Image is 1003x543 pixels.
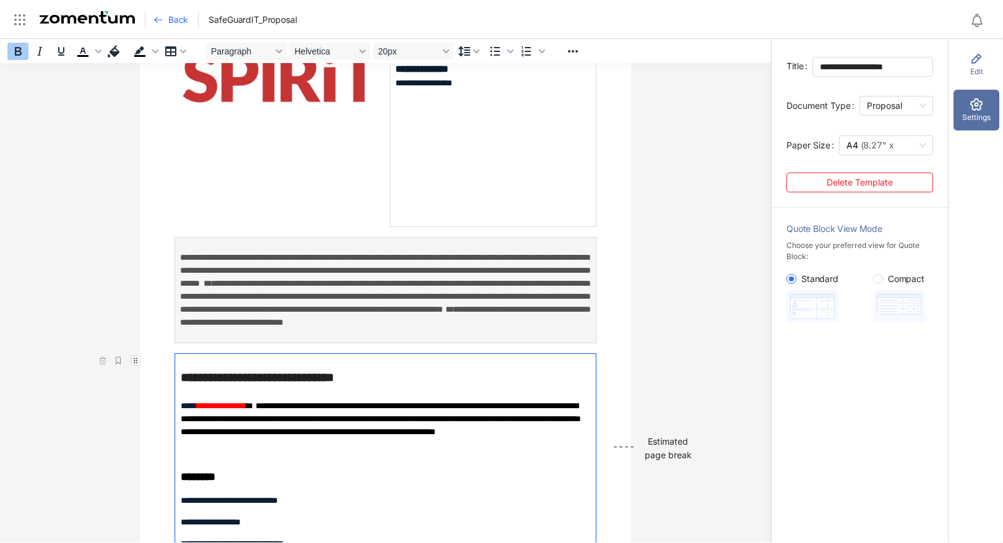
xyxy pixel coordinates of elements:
span: Choose your preferred view for Quote Block: [786,240,933,262]
span: Quote Block View Mode [786,223,933,235]
button: Font Helvetica [290,43,370,60]
img: IiR68J2YugNSlxdvz0O9wDbs30PvzTgjE09sZQUGMoqDEU1BgKagwFNYaCGkNBjaGgxgz8cesViAn+yPla8tw9khFe8iEE7Qi... [873,290,925,323]
div: Estimated [648,435,688,448]
div: Background color Black [129,43,160,60]
button: Underline [51,43,72,60]
div: Notifications [970,6,994,34]
button: Bold [7,43,28,60]
span: Delete Template [827,176,893,189]
label: Paper Size [786,140,839,150]
label: Document Type [786,100,859,111]
span: A4 [846,140,858,150]
span: Settings [962,112,991,123]
span: Back [168,14,188,26]
button: Table [161,43,191,60]
button: Italic [29,43,50,60]
button: Delete Template [786,173,933,192]
div: page break [645,448,692,462]
img: Zomentum Logo [40,11,135,24]
span: Edit [970,66,983,77]
span: Standard [801,273,838,285]
img: 2DFfEAAAAASUVORK5CYII= [786,290,838,323]
button: Reveal or hide additional toolbar items [562,43,583,60]
span: Proposal [867,96,926,115]
div: Numbered list [516,43,547,60]
div: Bullet list [484,43,515,60]
span: Helvetica [295,46,355,56]
span: 20px [378,46,439,56]
label: Title [786,61,812,71]
button: Font size 20px [373,43,454,60]
span: Paragraph [211,46,272,56]
button: Block Paragraph [206,43,286,60]
span: Compact [888,273,924,285]
span: ( 8.27" x 11.69" ) [846,140,896,169]
span: SafeGuardIT_Proposal [209,14,296,26]
div: Edit [953,44,999,85]
div: Text color Black [72,43,103,60]
div: ---- [613,440,635,467]
div: Settings [953,90,999,130]
button: Line height [454,43,484,60]
button: Block Color [104,43,129,60]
